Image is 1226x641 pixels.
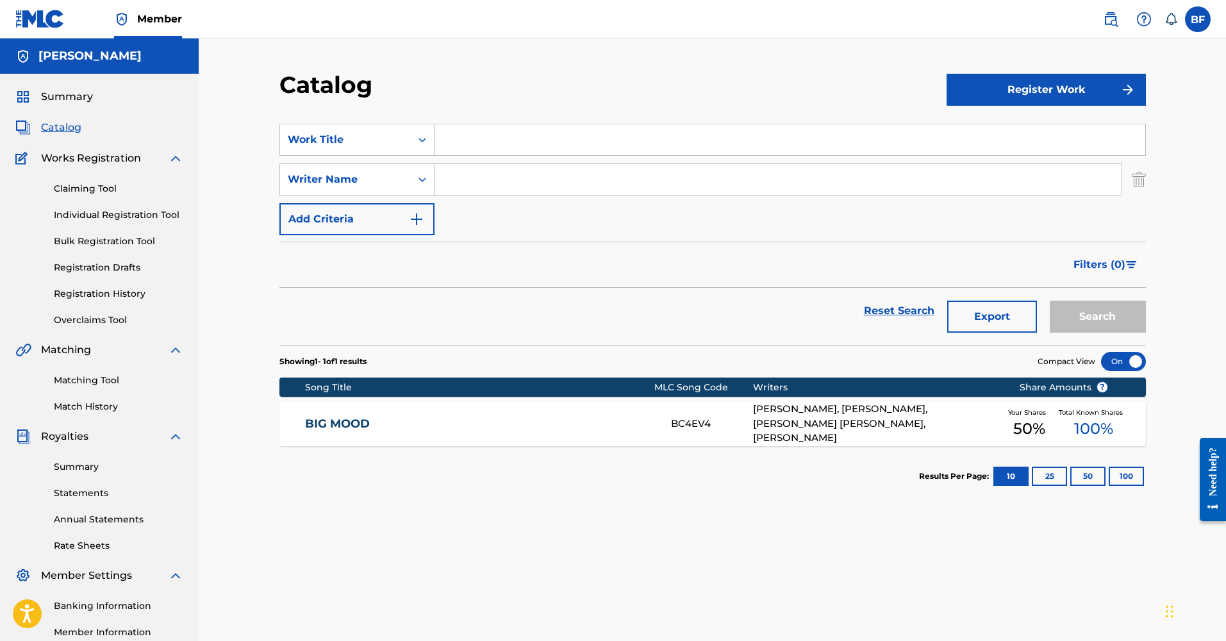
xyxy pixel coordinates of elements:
[1131,6,1157,32] div: Help
[54,374,183,387] a: Matching Tool
[41,342,91,358] span: Matching
[15,568,31,583] img: Member Settings
[1126,261,1137,269] img: filter
[947,301,1037,333] button: Export
[1098,6,1123,32] a: Public Search
[54,313,183,327] a: Overclaims Tool
[41,429,88,444] span: Royalties
[1162,579,1226,641] iframe: Chat Widget
[1013,417,1045,440] span: 50 %
[1103,12,1118,27] img: search
[753,381,1000,394] div: Writers
[15,429,31,444] img: Royalties
[15,10,65,28] img: MLC Logo
[168,568,183,583] img: expand
[993,467,1029,486] button: 10
[305,381,654,394] div: Song Title
[1073,257,1125,272] span: Filters ( 0 )
[409,212,424,227] img: 9d2ae6d4665cec9f34b9.svg
[168,429,183,444] img: expand
[15,120,81,135] a: CatalogCatalog
[168,151,183,166] img: expand
[305,417,654,431] a: BIG MOOD
[41,568,132,583] span: Member Settings
[15,151,32,166] img: Works Registration
[15,89,93,104] a: SummarySummary
[1164,13,1177,26] div: Notifications
[54,539,183,553] a: Rate Sheets
[54,487,183,500] a: Statements
[41,89,93,104] span: Summary
[15,342,31,358] img: Matching
[114,12,129,27] img: Top Rightsholder
[41,151,141,166] span: Works Registration
[1038,356,1095,367] span: Compact View
[54,208,183,222] a: Individual Registration Tool
[279,203,435,235] button: Add Criteria
[279,356,367,367] p: Showing 1 - 1 of 1 results
[1020,381,1108,394] span: Share Amounts
[1032,467,1067,486] button: 25
[41,120,81,135] span: Catalog
[54,235,183,248] a: Bulk Registration Tool
[54,400,183,413] a: Match History
[168,342,183,358] img: expand
[1074,417,1113,440] span: 100 %
[1109,467,1144,486] button: 100
[1120,82,1136,97] img: f7272a7cc735f4ea7f67.svg
[288,172,403,187] div: Writer Name
[137,12,182,26] span: Member
[671,417,753,431] div: BC4EV4
[947,74,1146,106] button: Register Work
[1132,163,1146,196] img: Delete Criterion
[54,182,183,196] a: Claiming Tool
[54,460,183,474] a: Summary
[279,124,1146,345] form: Search Form
[54,287,183,301] a: Registration History
[1185,6,1211,32] div: User Menu
[1008,408,1051,417] span: Your Shares
[54,261,183,274] a: Registration Drafts
[1097,382,1107,392] span: ?
[1066,249,1146,281] button: Filters (0)
[1136,12,1152,27] img: help
[1190,425,1226,535] iframe: Resource Center
[919,470,992,482] p: Results Per Page:
[753,402,1000,445] div: [PERSON_NAME], [PERSON_NAME], [PERSON_NAME] [PERSON_NAME], [PERSON_NAME]
[1070,467,1106,486] button: 50
[279,71,379,99] h2: Catalog
[857,297,941,325] a: Reset Search
[54,513,183,526] a: Annual Statements
[1059,408,1128,417] span: Total Known Shares
[288,132,403,147] div: Work Title
[15,89,31,104] img: Summary
[1166,592,1173,631] div: Drag
[54,599,183,613] a: Banking Information
[38,49,142,63] h5: Briana Fields
[54,626,183,639] a: Member Information
[15,120,31,135] img: Catalog
[15,49,31,64] img: Accounts
[654,381,753,394] div: MLC Song Code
